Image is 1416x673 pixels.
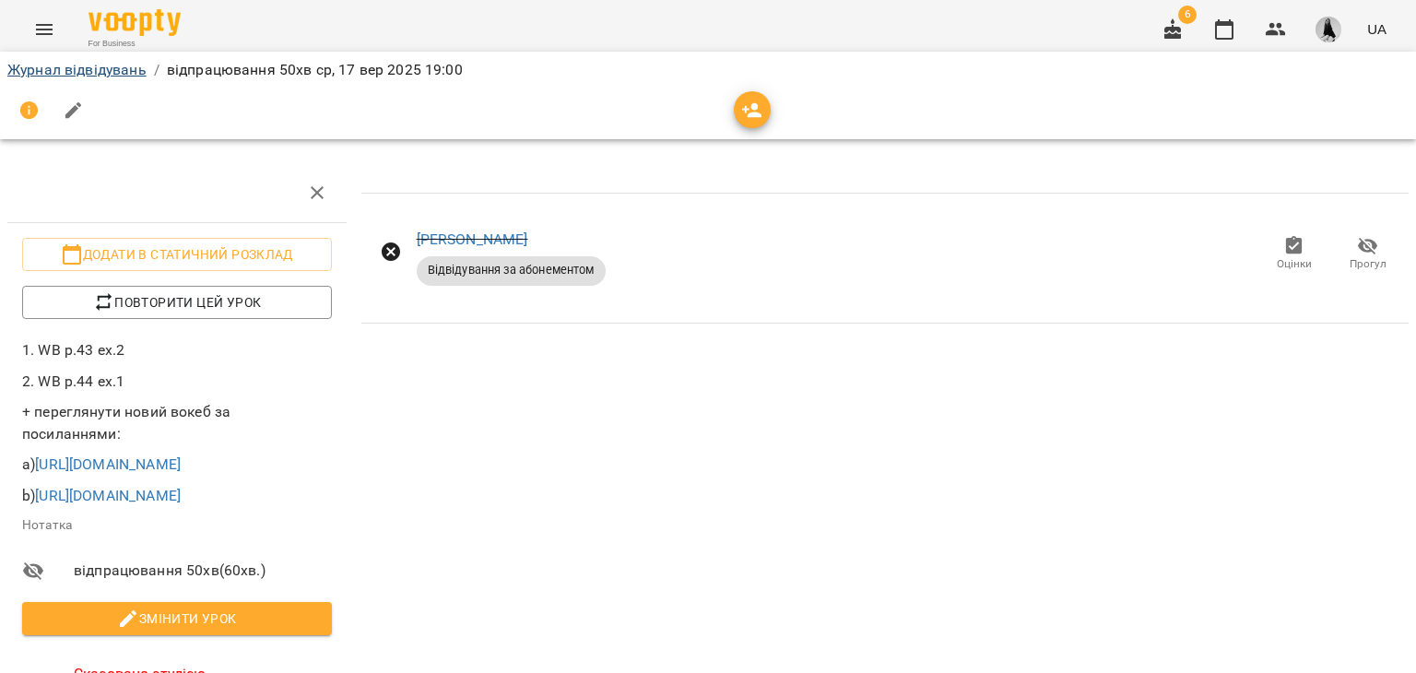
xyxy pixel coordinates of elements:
span: UA [1367,19,1386,39]
a: [PERSON_NAME] [417,230,528,248]
span: For Business [88,38,181,50]
button: UA [1360,12,1394,46]
a: [URL][DOMAIN_NAME] [35,455,181,473]
nav: breadcrumb [7,59,1409,81]
span: Відвідування за абонементом [417,262,606,278]
button: Повторити цей урок [22,286,332,319]
button: Прогул [1331,229,1405,280]
button: Menu [22,7,66,52]
li: / [154,59,159,81]
button: Додати в статичний розклад [22,238,332,271]
span: Повторити цей урок [37,291,317,313]
p: a) [22,454,332,476]
p: 2. WB p.44 ex.1 [22,371,332,393]
p: 1. WB p.43 ex.2 [22,339,332,361]
img: Voopty Logo [88,9,181,36]
p: b) [22,485,332,507]
span: Прогул [1350,256,1386,272]
p: + переглянути новий вокеб за посиланнями: [22,401,332,444]
span: відпрацювання 50хв ( 60 хв. ) [74,560,332,582]
span: Змінити урок [37,608,317,630]
p: Нотатка [22,516,332,535]
span: 6 [1178,6,1197,24]
button: Оцінки [1257,229,1331,280]
a: [URL][DOMAIN_NAME] [35,487,181,504]
span: Оцінки [1277,256,1312,272]
a: Журнал відвідувань [7,61,147,78]
span: Додати в статичний розклад [37,243,317,266]
button: Змінити урок [22,602,332,635]
p: відпрацювання 50хв ср, 17 вер 2025 19:00 [167,59,463,81]
img: 1ec0e5e8bbc75a790c7d9e3de18f101f.jpeg [1316,17,1341,42]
